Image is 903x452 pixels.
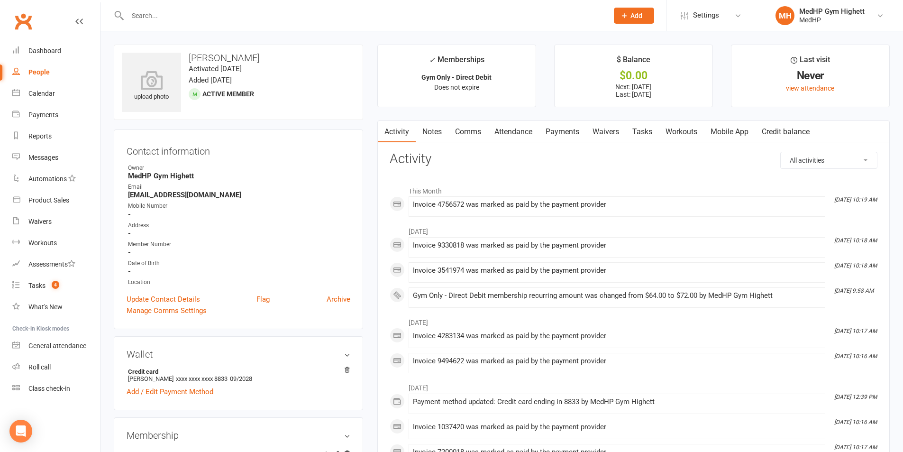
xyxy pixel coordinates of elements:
[127,294,200,305] a: Update Contact Details
[28,175,67,183] div: Automations
[563,83,704,98] p: Next: [DATE] Last: [DATE]
[421,74,492,81] strong: Gym Only - Direct Debit
[659,121,704,143] a: Workouts
[12,254,100,275] a: Assessments
[127,349,350,360] h3: Wallet
[488,121,539,143] a: Attendance
[189,76,232,84] time: Added [DATE]
[413,241,821,249] div: Invoice 9330818 was marked as paid by the payment provider
[127,367,350,384] li: [PERSON_NAME]
[617,54,650,71] div: $ Balance
[834,237,877,244] i: [DATE] 10:18 AM
[429,54,484,71] div: Memberships
[12,211,100,232] a: Waivers
[626,121,659,143] a: Tasks
[630,12,642,19] span: Add
[448,121,488,143] a: Comms
[413,201,821,209] div: Invoice 4756572 was marked as paid by the payment provider
[28,385,70,392] div: Class check-in
[9,420,32,443] div: Open Intercom Messenger
[12,40,100,62] a: Dashboard
[28,154,58,161] div: Messages
[127,430,350,441] h3: Membership
[128,229,350,238] strong: -
[128,164,350,173] div: Owner
[127,386,213,397] a: Add / Edit Payment Method
[12,357,100,378] a: Roll call
[693,5,719,26] span: Settings
[127,142,350,157] h3: Contact information
[12,83,100,104] a: Calendar
[390,152,877,166] h3: Activity
[128,278,350,287] div: Location
[202,90,254,98] span: Active member
[834,444,877,451] i: [DATE] 10:17 AM
[390,181,877,196] li: This Month
[122,53,355,63] h3: [PERSON_NAME]
[786,84,834,92] a: view attendance
[799,7,865,16] div: MedHP Gym Highett
[128,210,350,219] strong: -
[834,394,877,400] i: [DATE] 12:39 PM
[28,90,55,97] div: Calendar
[128,248,350,257] strong: -
[413,357,821,365] div: Invoice 9494622 was marked as paid by the payment provider
[12,126,100,147] a: Reports
[128,240,350,249] div: Member Number
[791,54,830,71] div: Last visit
[775,6,794,25] div: MH
[128,202,350,211] div: Mobile Number
[740,71,881,81] div: Never
[128,267,350,276] strong: -
[28,68,50,76] div: People
[614,8,654,24] button: Add
[12,104,100,126] a: Payments
[28,132,52,140] div: Reports
[416,121,448,143] a: Notes
[755,121,816,143] a: Credit balance
[378,121,416,143] a: Activity
[413,423,821,431] div: Invoice 1037420 was marked as paid by the payment provider
[12,147,100,168] a: Messages
[28,342,86,350] div: General attendance
[176,375,228,382] span: xxxx xxxx xxxx 8833
[28,260,75,268] div: Assessments
[28,282,46,289] div: Tasks
[128,259,350,268] div: Date of Birth
[12,378,100,399] a: Class kiosk mode
[128,368,346,375] strong: Credit card
[125,9,602,22] input: Search...
[834,196,877,203] i: [DATE] 10:19 AM
[12,190,100,211] a: Product Sales
[413,292,821,300] div: Gym Only - Direct Debit membership recurring amount was changed from $64.00 to $72.00 by MedHP Gy...
[122,71,181,102] div: upload photo
[28,111,58,119] div: Payments
[12,168,100,190] a: Automations
[28,196,69,204] div: Product Sales
[834,353,877,360] i: [DATE] 10:16 AM
[12,296,100,318] a: What's New
[128,191,350,199] strong: [EMAIL_ADDRESS][DOMAIN_NAME]
[28,239,57,247] div: Workouts
[413,267,821,275] div: Invoice 3541974 was marked as paid by the payment provider
[429,55,435,65] i: ✓
[390,221,877,237] li: [DATE]
[28,303,63,311] div: What's New
[834,262,877,269] i: [DATE] 10:18 AM
[704,121,755,143] a: Mobile App
[128,183,350,192] div: Email
[127,305,207,316] a: Manage Comms Settings
[28,363,51,371] div: Roll call
[128,172,350,180] strong: MedHP Gym Highett
[189,65,242,73] time: Activated [DATE]
[12,275,100,296] a: Tasks 4
[799,16,865,24] div: MedHP
[327,294,350,305] a: Archive
[128,221,350,230] div: Address
[230,375,252,382] span: 09/2028
[434,83,479,91] span: Does not expire
[390,313,877,328] li: [DATE]
[834,419,877,425] i: [DATE] 10:16 AM
[834,328,877,334] i: [DATE] 10:17 AM
[413,398,821,406] div: Payment method updated: Credit card ending in 8833 by MedHP Gym Highett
